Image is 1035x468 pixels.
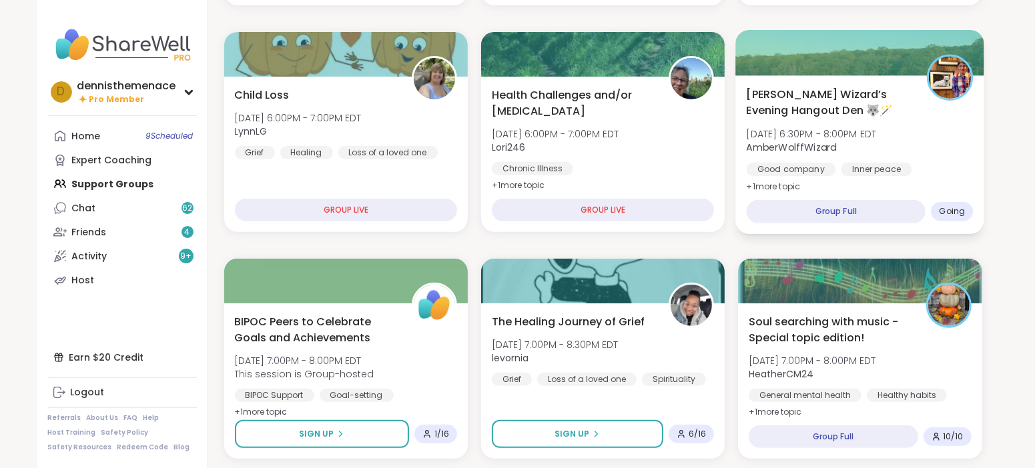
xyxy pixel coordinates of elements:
a: FAQ [124,413,138,423]
b: LynnLG [235,125,268,138]
button: Sign Up [235,420,409,448]
b: Lori246 [492,141,525,154]
span: [DATE] 7:00PM - 8:00PM EDT [749,354,876,367]
span: 62 [182,203,192,214]
a: Safety Resources [48,443,112,452]
a: Host [48,268,197,292]
span: 1 / 16 [434,429,449,439]
span: [DATE] 6:00PM - 7:00PM EDT [235,111,362,125]
div: Grief [235,146,275,159]
div: Chronic Illness [492,162,573,175]
div: Logout [71,386,105,399]
a: Help [143,413,159,423]
div: Chat [72,202,96,215]
img: Lori246 [671,58,712,99]
button: Sign Up [492,420,663,448]
b: AmberWolffWizard [747,141,837,154]
div: Earn $20 Credit [48,345,197,369]
span: Soul searching with music -Special topic edition! [749,314,911,346]
div: General mental health [749,389,861,402]
div: dennisthemenace [77,79,176,93]
span: Child Loss [235,87,290,103]
a: About Us [87,413,119,423]
div: Loss of a loved one [338,146,438,159]
a: Blog [174,443,190,452]
span: Going [940,206,966,217]
span: [DATE] 6:00PM - 7:00PM EDT [492,127,619,141]
a: Friends4 [48,220,197,244]
img: ShareWell [414,285,455,326]
div: Good company [747,163,836,176]
div: Healthy habits [867,389,947,402]
div: Loss of a loved one [537,373,637,386]
span: Sign Up [299,428,334,440]
span: [DATE] 7:00PM - 8:30PM EDT [492,338,618,351]
a: Redeem Code [117,443,169,452]
img: ShareWell Nav Logo [48,21,197,68]
div: Goal-setting [320,389,394,402]
div: Spirituality [642,373,706,386]
span: [PERSON_NAME] Wizard’s Evening Hangout Den 🐺🪄 [747,86,912,119]
div: GROUP LIVE [235,199,457,221]
a: Activity9+ [48,244,197,268]
a: Referrals [48,413,81,423]
a: Safety Policy [101,428,149,437]
img: AmberWolffWizard [930,57,972,99]
b: HeatherCM24 [749,367,813,381]
a: Logout [48,381,197,405]
div: Home [72,130,101,143]
div: BIPOC Support [235,389,314,402]
span: BIPOC Peers to Celebrate Goals and Achievements [235,314,397,346]
div: Expert Coaching [72,154,152,167]
div: Activity [72,250,107,263]
span: Health Challenges and/or [MEDICAL_DATA] [492,87,654,119]
a: Expert Coaching [48,148,197,172]
img: LynnLG [414,58,455,99]
a: Home9Scheduled [48,124,197,148]
span: 10 / 10 [944,431,964,442]
img: levornia [671,285,712,326]
div: Inner peace [841,163,912,176]
span: d [57,83,65,101]
b: levornia [492,351,529,365]
div: Host [72,274,95,287]
div: GROUP LIVE [492,199,714,221]
span: 9 + [180,251,192,262]
span: Pro Member [89,94,145,105]
div: Friends [72,226,107,239]
span: Sign Up [555,428,589,440]
span: 4 [185,227,190,238]
span: [DATE] 6:30PM - 8:00PM EDT [747,127,877,141]
div: Healing [280,146,333,159]
span: 6 / 16 [689,429,706,439]
span: The Healing Journey of Grief [492,314,645,330]
div: Group Full [747,200,926,223]
span: 9 Scheduled [146,131,194,141]
a: Chat62 [48,196,197,220]
a: Host Training [48,428,96,437]
img: HeatherCM24 [928,285,970,326]
div: Group Full [749,425,918,448]
div: Grief [492,373,532,386]
span: This session is Group-hosted [235,367,374,381]
span: [DATE] 7:00PM - 8:00PM EDT [235,354,374,367]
